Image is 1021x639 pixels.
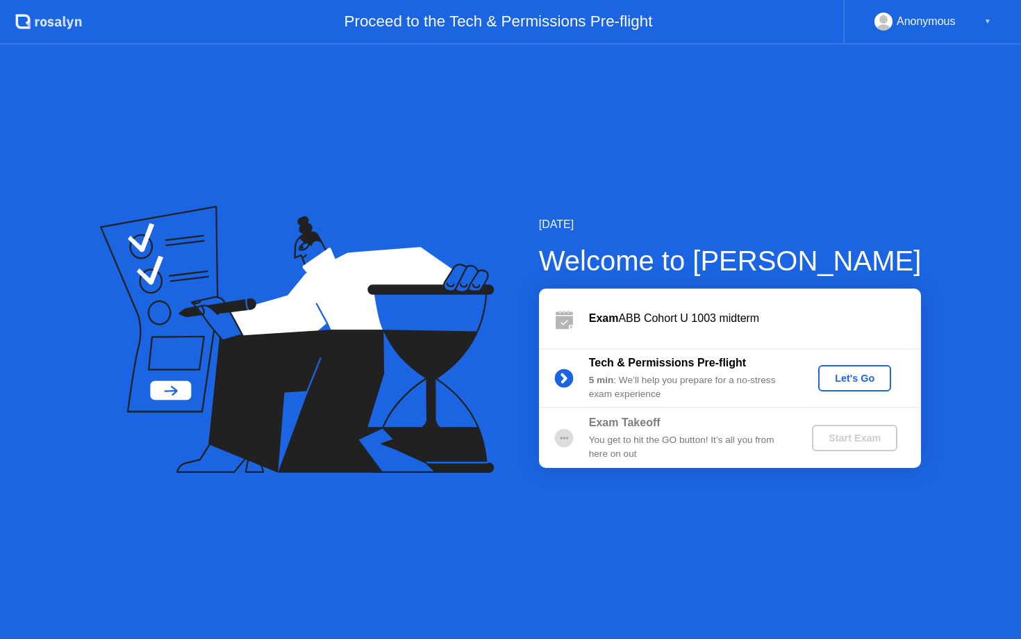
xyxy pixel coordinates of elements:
[824,373,886,384] div: Let's Go
[589,312,619,324] b: Exam
[817,432,892,444] div: Start Exam
[812,425,897,451] button: Start Exam
[984,13,991,31] div: ▼
[589,416,661,428] b: Exam Takeoff
[589,357,746,369] b: Tech & Permissions Pre-flight
[897,13,956,31] div: Anonymous
[589,310,921,327] div: ABB Cohort U 1003 midterm
[589,375,614,385] b: 5 min
[539,240,922,282] div: Welcome to [PERSON_NAME]
[589,433,789,462] div: You get to hit the GO button! It’s all you from here on out
[589,373,789,402] div: : We’ll help you prepare for a no-stress exam experience
[539,216,922,233] div: [DATE]
[818,365,891,391] button: Let's Go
